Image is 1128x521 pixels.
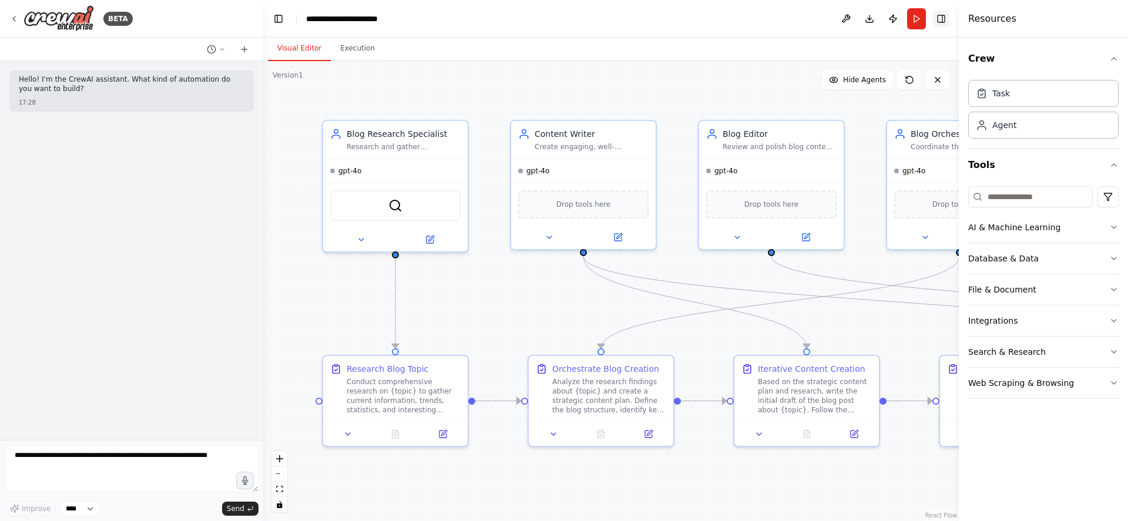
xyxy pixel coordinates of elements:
div: File & Document [968,284,1036,295]
g: Edge from f22124e4-bfee-4ab4-a5bf-336331e6414f to cc01087a-e1a8-4e9a-9854-073812c71882 [578,256,813,348]
button: Open in side panel [585,230,651,244]
div: Blog Research Specialist [347,128,461,140]
nav: breadcrumb [306,13,405,25]
g: Edge from cc01087a-e1a8-4e9a-9854-073812c71882 to 646f8339-ccfe-4077-aede-a2d78e744e8f [887,395,932,407]
div: Orchestrate Blog CreationAnalyze the research findings about {topic} and create a strategic conte... [528,355,674,447]
div: Version 1 [273,70,303,80]
div: Iterative Content Creation [758,363,865,375]
span: gpt-4o [338,166,361,176]
div: Conduct comprehensive research on {topic} to gather current information, trends, statistics, and ... [347,377,461,415]
div: Agent [992,119,1016,131]
button: Send [222,502,258,516]
button: Hide Agents [822,70,893,89]
button: Integrations [968,305,1119,336]
span: Drop tools here [556,199,611,210]
span: gpt-4o [714,166,737,176]
div: Create engaging, well-structured blog posts about {topic} that captivate readers and provide valu... [535,142,649,152]
div: Based on the strategic content plan and research, write the initial draft of the blog post about ... [758,377,872,415]
button: Click to speak your automation idea [236,472,254,489]
a: React Flow attribution [925,512,957,519]
div: Task [992,88,1010,99]
div: Review and polish blog content to ensure it meets high-quality standards. Focus on grammar, clari... [723,142,837,152]
span: gpt-4o [902,166,925,176]
div: Blog Research SpecialistResearch and gather comprehensive information about {topic} to provide fa... [322,120,469,253]
button: No output available [371,427,421,441]
button: Switch to previous chat [202,42,230,56]
div: Blog EditorReview and polish blog content to ensure it meets high-quality standards. Focus on gra... [698,120,845,250]
h4: Resources [968,12,1016,26]
button: No output available [782,427,832,441]
button: Visual Editor [268,36,331,61]
button: Open in side panel [397,233,463,247]
div: Iterative Content CreationBased on the strategic content plan and research, write the initial dra... [733,355,880,447]
g: Edge from 631047ca-9605-4fec-ad04-86b1a4a3c0e0 to cc01087a-e1a8-4e9a-9854-073812c71882 [681,395,727,407]
span: gpt-4o [526,166,549,176]
span: Improve [22,504,51,513]
div: Content Writer [535,128,649,140]
div: Content WriterCreate engaging, well-structured blog posts about {topic} that captivate readers an... [510,120,657,250]
button: AI & Machine Learning [968,212,1119,243]
div: Blog OrchestratorCoordinate the blog creation workflow by analyzing research, guiding content dev... [886,120,1033,250]
button: Open in side panel [628,427,669,441]
g: Edge from 47a92776-b0d4-427f-a4a7-baea30745bdd to 631047ca-9605-4fec-ad04-86b1a4a3c0e0 [595,256,965,348]
g: Edge from ba62b55e-66d2-44df-8a78-f6a485176135 to 631047ca-9605-4fec-ad04-86b1a4a3c0e0 [475,395,521,407]
button: Open in side panel [422,427,463,441]
div: AI & Machine Learning [968,221,1060,233]
div: React Flow controls [272,451,287,512]
div: Tools [968,181,1119,408]
button: toggle interactivity [272,497,287,512]
div: Search & Research [968,346,1046,358]
div: Crew [968,75,1119,148]
button: Crew [968,42,1119,75]
img: SerperDevTool [388,199,402,213]
span: Drop tools here [932,199,987,210]
button: Improve [5,501,56,516]
div: Analyze the research findings about {topic} and create a strategic content plan. Define the blog ... [552,377,666,415]
div: 17:28 [19,98,244,107]
div: Research Blog Topic [347,363,428,375]
button: zoom out [272,466,287,482]
div: Research and gather comprehensive information about {topic} to provide factual, up-to-date conten... [347,142,461,152]
div: BETA [103,12,133,26]
div: Research Blog TopicConduct comprehensive research on {topic} to gather current information, trend... [322,355,469,447]
div: Coordinate the blog creation workflow by analyzing research, guiding content development, and mak... [911,142,1025,152]
button: Database & Data [968,243,1119,274]
button: Start a new chat [235,42,254,56]
button: Web Scraping & Browsing [968,368,1119,398]
p: Hello! I'm the CrewAI assistant. What kind of automation do you want to build? [19,75,244,93]
button: Open in side panel [773,230,839,244]
div: Blog Editor [723,128,837,140]
div: Database & Data [968,253,1039,264]
div: Integrations [968,315,1018,327]
button: Tools [968,149,1119,181]
button: Open in side panel [834,427,874,441]
span: Send [227,504,244,513]
button: Hide right sidebar [933,11,949,27]
span: Drop tools here [744,199,799,210]
img: Logo [23,5,94,32]
button: fit view [272,482,287,497]
button: File & Document [968,274,1119,305]
button: No output available [576,427,626,441]
button: Search & Research [968,337,1119,367]
g: Edge from 8704bf50-c952-41d8-a146-202356b02bd3 to ba62b55e-66d2-44df-8a78-f6a485176135 [390,258,401,348]
button: zoom in [272,451,287,466]
span: Hide Agents [843,75,886,85]
div: Web Scraping & Browsing [968,377,1074,389]
button: Hide left sidebar [270,11,287,27]
div: Orchestrate Blog Creation [552,363,659,375]
button: Execution [331,36,384,61]
div: Blog Orchestrator [911,128,1025,140]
